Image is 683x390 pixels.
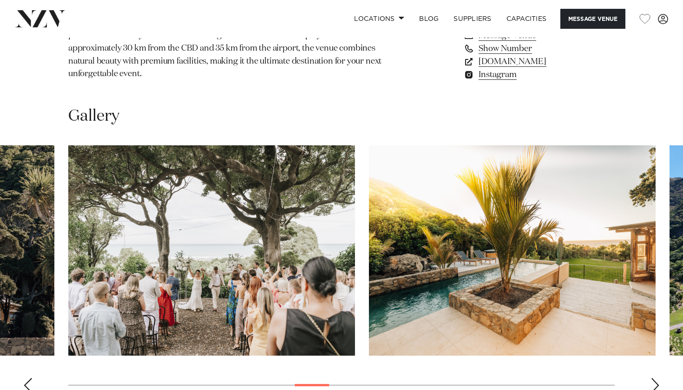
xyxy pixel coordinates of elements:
[560,9,625,29] button: Message Venue
[446,9,499,29] a: SUPPLIERS
[369,145,656,356] swiper-slide: 14 / 29
[347,9,412,29] a: Locations
[68,106,119,127] h2: Gallery
[412,9,446,29] a: BLOG
[463,55,615,68] a: [DOMAIN_NAME]
[15,10,66,27] img: nzv-logo.png
[463,68,615,81] a: Instagram
[499,9,554,29] a: Capacities
[68,145,355,356] swiper-slide: 13 / 29
[463,42,615,55] a: Show Number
